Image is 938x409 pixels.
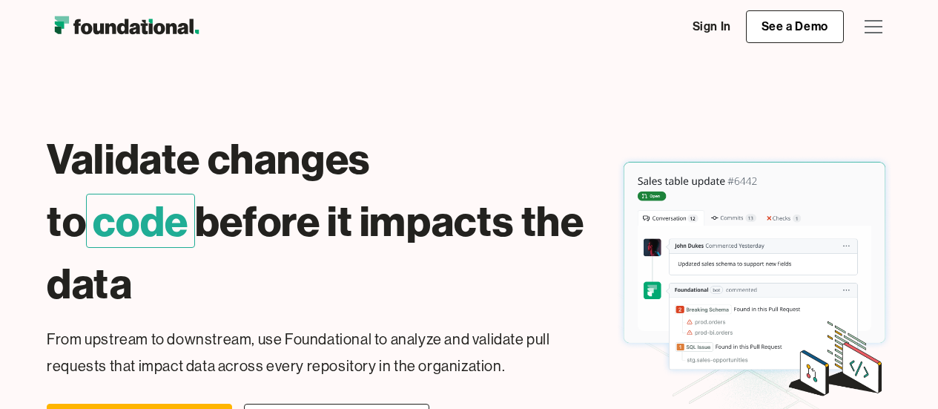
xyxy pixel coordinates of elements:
iframe: Chat Widget [864,338,938,409]
a: Sign In [678,11,746,42]
span: code [86,194,194,248]
a: See a Demo [746,10,844,43]
a: home [47,12,206,42]
p: From upstream to downstream, use Foundational to analyze and validate pull requests that impact d... [47,327,594,380]
h1: Validate changes to before it impacts the data [47,128,646,315]
img: Foundational Logo [47,12,206,42]
div: menu [856,9,891,45]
